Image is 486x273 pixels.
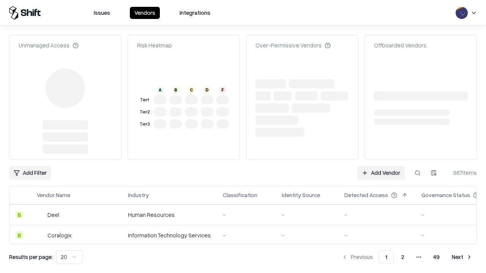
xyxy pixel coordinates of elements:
div: D [204,87,210,93]
button: 2 [395,250,410,264]
div: 967 items [447,169,477,177]
button: Add Filter [9,166,51,180]
button: Issues [89,7,115,19]
div: Unmanaged Access [19,41,79,49]
div: - [344,231,409,239]
div: B [16,211,23,218]
div: Vendor Name [37,191,70,199]
a: Add Vendor [357,166,405,180]
div: Detected Access [344,191,388,199]
div: Industry [128,191,149,199]
div: - [223,211,270,219]
img: Deel [37,211,44,218]
div: Over-Permissive Vendors [256,41,331,49]
button: Next [447,250,477,264]
div: C [188,87,194,93]
div: Classification [223,191,257,199]
div: Information Technology Services [128,231,211,239]
div: Tier 3 [139,121,151,127]
div: Risk Heatmap [137,41,172,49]
div: F [219,87,226,93]
div: - [282,231,332,239]
div: Identity Source [282,191,320,199]
div: - [344,211,409,219]
div: B [173,87,179,93]
div: - [282,211,332,219]
nav: pagination [337,250,477,264]
div: Governance Status [421,191,470,199]
div: B [16,231,23,239]
div: A [157,87,163,93]
div: Coralogix [47,231,71,239]
button: 49 [427,250,446,264]
div: Deel [47,211,59,219]
div: - [223,231,270,239]
div: Tier 2 [139,109,151,115]
button: 1 [379,250,394,264]
div: Tier 1 [139,97,151,103]
button: Integrations [175,7,215,19]
p: Results per page: [9,253,53,261]
div: Human Resources [128,211,211,219]
img: Coralogix [37,231,44,239]
button: Vendors [130,7,160,19]
div: Offboarded Vendors [374,41,426,49]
